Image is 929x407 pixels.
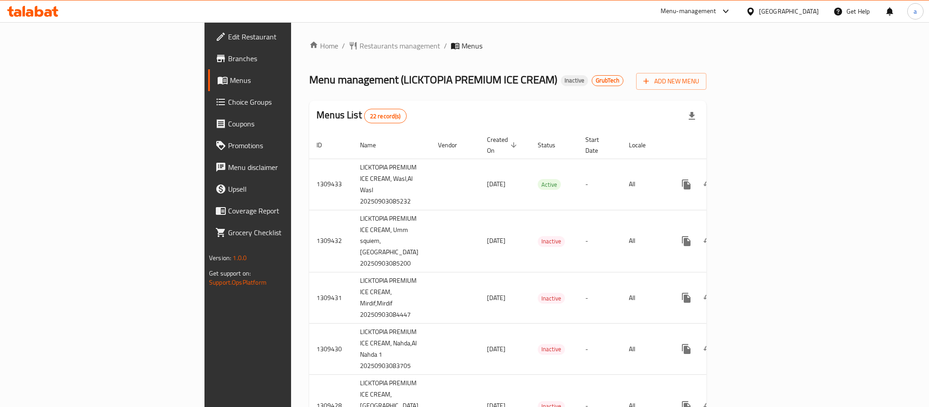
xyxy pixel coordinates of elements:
div: Total records count [364,109,407,123]
span: Coupons [228,118,352,129]
span: Inactive [538,236,565,247]
a: Menus [208,69,360,91]
button: Change Status [697,230,719,252]
button: Change Status [697,287,719,309]
a: Grocery Checklist [208,222,360,243]
button: more [676,230,697,252]
span: Promotions [228,140,352,151]
td: All [622,210,668,272]
span: Status [538,140,567,150]
button: more [676,338,697,360]
span: Active [538,179,561,190]
td: - [578,159,622,210]
span: ID [316,140,334,150]
span: Vendor [438,140,469,150]
button: Change Status [697,338,719,360]
span: Choice Groups [228,97,352,107]
button: more [676,174,697,195]
td: - [578,210,622,272]
div: Inactive [561,75,588,86]
span: Upsell [228,184,352,194]
a: Support.OpsPlatform [209,276,267,288]
span: Locale [629,140,657,150]
span: Inactive [561,77,588,84]
td: - [578,272,622,324]
span: Menu disclaimer [228,162,352,173]
td: All [622,324,668,375]
a: Edit Restaurant [208,26,360,48]
button: more [676,287,697,309]
td: LICKTOPIA PREMIUM ICE CREAM, Nahda,Al Nahda 1 20250903083705 [353,324,431,375]
button: Add New Menu [636,73,706,90]
span: Inactive [538,344,565,354]
span: Inactive [538,293,565,304]
span: 1.0.0 [233,252,247,264]
span: Restaurants management [360,40,440,51]
div: Active [538,179,561,190]
span: Name [360,140,388,150]
td: All [622,159,668,210]
div: Menu-management [661,6,716,17]
a: Menu disclaimer [208,156,360,178]
h2: Menus List [316,108,406,123]
button: Change Status [697,174,719,195]
span: Menus [462,40,482,51]
span: Menu management ( LICKTOPIA PREMIUM ICE CREAM ) [309,69,557,90]
span: [DATE] [487,292,506,304]
span: Grocery Checklist [228,227,352,238]
a: Coupons [208,113,360,135]
span: Created On [487,134,520,156]
a: Choice Groups [208,91,360,113]
div: [GEOGRAPHIC_DATA] [759,6,819,16]
td: LICKTOPIA PREMIUM ICE CREAM, Mirdif,Mirdif 20250903084447 [353,272,431,324]
nav: breadcrumb [309,40,706,51]
span: Start Date [585,134,611,156]
a: Upsell [208,178,360,200]
td: - [578,324,622,375]
span: [DATE] [487,235,506,247]
span: a [914,6,917,16]
span: Version: [209,252,231,264]
span: Edit Restaurant [228,31,352,42]
div: Export file [681,105,703,127]
span: Menus [230,75,352,86]
span: Get support on: [209,267,251,279]
span: GrubTech [592,77,623,84]
a: Branches [208,48,360,69]
td: LICKTOPIA PREMIUM ICE CREAM, Umm squiem,[GEOGRAPHIC_DATA] 20250903085200 [353,210,431,272]
span: [DATE] [487,178,506,190]
a: Restaurants management [349,40,440,51]
span: Add New Menu [643,76,699,87]
th: Actions [668,131,770,159]
span: Coverage Report [228,205,352,216]
a: Promotions [208,135,360,156]
span: Branches [228,53,352,64]
td: LICKTOPIA PREMIUM ICE CREAM, Wasl,Al Wasl 20250903085232 [353,159,431,210]
td: All [622,272,668,324]
span: [DATE] [487,343,506,355]
li: / [444,40,447,51]
span: 22 record(s) [365,112,406,121]
a: Coverage Report [208,200,360,222]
